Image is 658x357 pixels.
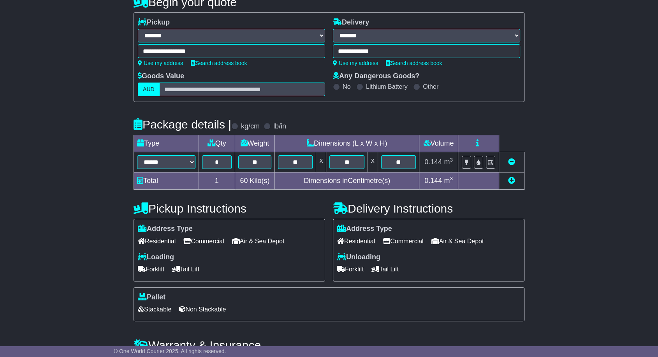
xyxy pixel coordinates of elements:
h4: Warranty & Insurance [134,339,524,352]
sup: 3 [450,176,453,181]
td: Qty [199,135,235,152]
label: Any Dangerous Goods? [333,72,419,81]
span: Tail Lift [371,263,399,275]
span: Non Stackable [179,303,226,315]
label: No [343,83,350,90]
span: Air & Sea Depot [431,235,484,247]
label: Pickup [138,18,170,27]
span: 0.144 [424,158,442,166]
h4: Delivery Instructions [333,202,524,215]
a: Search address book [386,60,442,66]
label: AUD [138,83,160,96]
label: lb/in [273,122,286,131]
label: Unloading [337,253,380,262]
td: Weight [235,135,275,152]
span: 0.144 [424,177,442,185]
h4: Package details | [134,118,231,131]
span: © One World Courier 2025. All rights reserved. [114,348,226,354]
label: Pallet [138,293,165,302]
a: Remove this item [508,158,515,166]
td: Type [134,135,199,152]
span: Residential [138,235,176,247]
span: Forklift [337,263,364,275]
label: Address Type [337,225,392,233]
td: Total [134,172,199,190]
sup: 3 [450,157,453,163]
span: Residential [337,235,375,247]
span: Commercial [383,235,423,247]
a: Search address book [191,60,247,66]
td: x [368,152,378,172]
span: 60 [240,177,248,185]
a: Use my address [333,60,378,66]
label: Address Type [138,225,193,233]
a: Use my address [138,60,183,66]
span: Tail Lift [172,263,199,275]
label: Other [423,83,438,90]
td: x [316,152,326,172]
label: kg/cm [241,122,260,131]
span: m [444,177,453,185]
span: m [444,158,453,166]
span: Air & Sea Depot [232,235,285,247]
td: Volume [419,135,458,152]
td: Dimensions (L x W x H) [275,135,419,152]
label: Lithium Battery [366,83,408,90]
h4: Pickup Instructions [134,202,325,215]
td: Dimensions in Centimetre(s) [275,172,419,190]
span: Commercial [183,235,224,247]
a: Add new item [508,177,515,185]
span: Forklift [138,263,164,275]
label: Loading [138,253,174,262]
td: 1 [199,172,235,190]
label: Delivery [333,18,369,27]
span: Stackable [138,303,171,315]
td: Kilo(s) [235,172,275,190]
label: Goods Value [138,72,184,81]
